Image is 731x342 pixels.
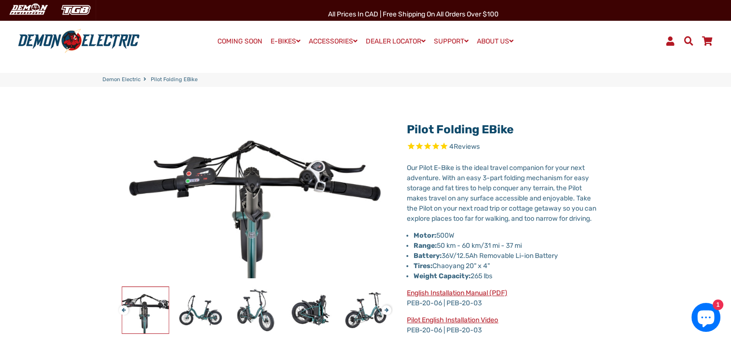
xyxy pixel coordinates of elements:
span: Rated 5.0 out of 5 stars 4 reviews [407,142,600,153]
img: Pilot Folding eBike [232,287,279,333]
a: DEALER LOCATOR [362,34,429,48]
img: Demon Electric logo [14,28,143,54]
strong: Battery: [414,252,442,260]
a: SUPPORT [430,34,472,48]
p: 265 lbs [414,271,600,281]
a: English Installation Manual (PDF) [407,289,507,297]
a: COMING SOON [214,35,266,48]
strong: Range: [414,242,437,250]
img: Pilot Folding eBike [343,287,389,333]
inbox-online-store-chat: Shopify online store chat [688,303,723,334]
strong: Motor: [414,231,436,240]
span: 50 km - 60 km/31 mi - 37 mi [414,242,522,250]
a: Pilot Folding eBike [407,123,514,136]
span: Reviews [454,142,480,151]
a: Demon Electric [102,76,141,84]
strong: Tires: [414,262,432,270]
span: 36V/12.5Ah Removable Li-ion Battery [414,252,558,260]
img: Demon Electric [5,2,51,18]
a: ACCESSORIES [305,34,361,48]
span: 500W [436,231,454,240]
a: E-BIKES [267,34,304,48]
strong: Weight Capacity: [414,272,471,280]
span: Chaoyang 20" x 4" [414,262,490,270]
button: Next [382,300,387,312]
p: PEB-20-06 | PEB-20-03 [407,315,600,335]
img: TGB Canada [56,2,96,18]
a: Pilot English Installation Video [407,316,498,324]
span: All Prices in CAD | Free shipping on all orders over $100 [328,10,499,18]
span: Pilot Folding eBike [151,76,198,84]
span: 4 reviews [449,142,480,151]
img: Pilot Folding eBike [287,287,334,333]
a: ABOUT US [473,34,517,48]
img: Pilot Folding eBike [177,287,224,333]
button: Previous [119,300,125,312]
p: PEB-20-06 | PEB-20-03 [407,288,600,308]
img: Pilot Folding eBike [122,287,169,333]
p: Our Pilot E-Bike is the ideal travel companion for your next adventure. With an easy 3-part foldi... [407,163,600,224]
